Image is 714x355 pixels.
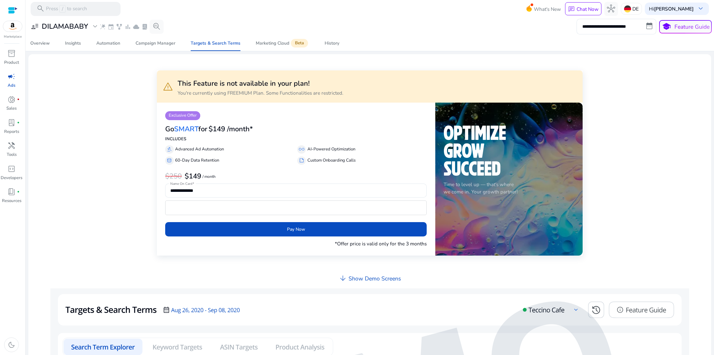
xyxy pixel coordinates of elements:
[7,341,16,349] span: dark_mode
[169,201,423,214] iframe: Secure card payment input frame
[31,22,39,31] span: user_attributes
[209,125,253,133] h3: $149 /month*
[42,22,88,31] h3: DILAMABABY
[33,38,49,42] div: Dominio
[150,20,164,34] button: search_insights
[534,4,561,15] span: What's New
[6,105,17,112] p: Sales
[2,198,21,204] p: Resources
[91,22,99,31] span: expand_more
[166,147,172,152] span: gavel
[696,4,705,13] span: keyboard_arrow_down
[649,6,694,11] p: Hi
[165,172,182,180] h3: $250
[64,37,69,42] img: tab_keywords_by_traffic_grey.svg
[178,79,343,88] h3: This Feature is not available in your plan!
[307,146,355,153] p: AI-Powered Optimization
[165,125,207,133] h3: Go for
[624,5,631,12] img: de.svg
[99,23,106,30] span: wand_stars
[632,3,639,14] p: DE
[36,4,45,13] span: search
[96,41,120,46] div: Automation
[3,21,22,32] img: amazon.svg
[256,40,309,46] div: Marketing Cloud
[30,41,50,46] div: Overview
[287,226,305,233] span: Pay Now
[116,23,123,30] span: family_history
[577,6,599,12] p: Chat Now
[607,4,615,13] span: hub
[166,158,172,163] span: database
[568,6,575,13] span: chat
[174,124,198,134] span: SMART
[59,5,65,13] span: /
[133,23,140,30] span: cloud
[17,17,91,22] div: [PERSON_NAME]: [DOMAIN_NAME]
[202,175,216,179] p: / month
[17,98,20,101] span: fiber_manual_record
[4,34,22,39] p: Marketplace
[178,89,343,97] p: You're currently using FREEMIUM Plan. Some Functionalities are restricted.
[10,17,15,22] img: website_grey.svg
[7,96,16,104] span: donut_small
[604,2,618,16] button: hub
[7,152,17,158] p: Tools
[8,83,15,89] p: Ads
[674,23,710,31] p: Feature Guide
[659,20,712,33] button: schoolFeature Guide
[4,60,19,66] p: Product
[7,119,16,127] span: lab_profile
[7,141,16,150] span: handyman
[17,191,20,193] span: fiber_manual_record
[654,5,694,12] b: [PERSON_NAME]
[162,81,173,92] span: warning
[4,129,19,135] p: Reports
[165,222,427,236] button: Pay Now
[18,10,31,15] div: v 4.0.24
[339,274,347,282] span: arrow_downward
[307,157,356,164] p: Custom Onboarding Calls
[10,10,15,15] img: logo_orange.svg
[7,49,16,58] span: inventory_2
[299,158,305,163] span: summarize
[107,23,114,30] span: event
[299,147,305,152] span: all_inclusive
[185,171,201,181] b: $149
[325,41,339,46] div: History
[291,39,308,47] span: Beta
[565,2,601,15] button: chatChat Now
[124,23,131,30] span: bar_chart
[444,181,574,195] p: Time to level up — that's where we come in. Your growth partner!
[71,38,106,42] div: Keyword (traffico)
[1,175,22,181] p: Developers
[17,121,20,124] span: fiber_manual_record
[175,157,219,164] p: 60-Day Data Retention
[136,41,175,46] div: Campaign Manager
[7,165,16,173] span: code_blocks
[7,72,16,81] span: campaign
[175,146,224,153] p: Advanced Ad Automation
[46,5,87,13] p: Press to search
[7,188,16,196] span: book_4
[661,22,672,32] span: school
[191,41,240,46] div: Targets & Search Terms
[26,37,32,42] img: tab_domain_overview_orange.svg
[165,136,427,142] p: INCLUDES
[152,22,161,31] span: search_insights
[335,240,427,247] p: *Offer price is valid only for the 3 months
[165,111,200,120] p: Exclusive Offer
[170,181,192,186] mat-label: Name On Card
[65,41,81,46] div: Insights
[141,23,148,30] span: lab_profile
[349,275,401,282] h4: Show Demo Screens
